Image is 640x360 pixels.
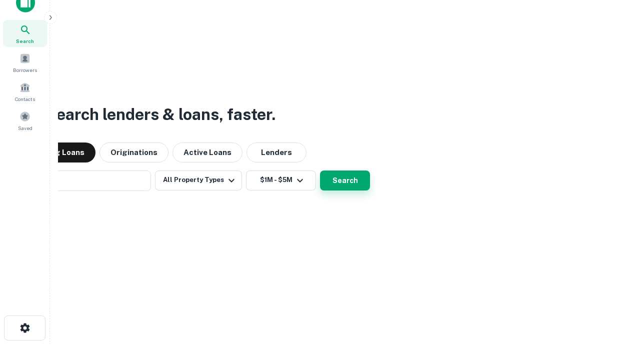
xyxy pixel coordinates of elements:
[18,124,32,132] span: Saved
[246,142,306,162] button: Lenders
[320,170,370,190] button: Search
[15,95,35,103] span: Contacts
[155,170,242,190] button: All Property Types
[3,107,47,134] a: Saved
[172,142,242,162] button: Active Loans
[3,49,47,76] a: Borrowers
[99,142,168,162] button: Originations
[16,37,34,45] span: Search
[246,170,316,190] button: $1M - $5M
[3,78,47,105] a: Contacts
[13,66,37,74] span: Borrowers
[3,20,47,47] a: Search
[45,102,275,126] h3: Search lenders & loans, faster.
[590,280,640,328] iframe: Chat Widget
